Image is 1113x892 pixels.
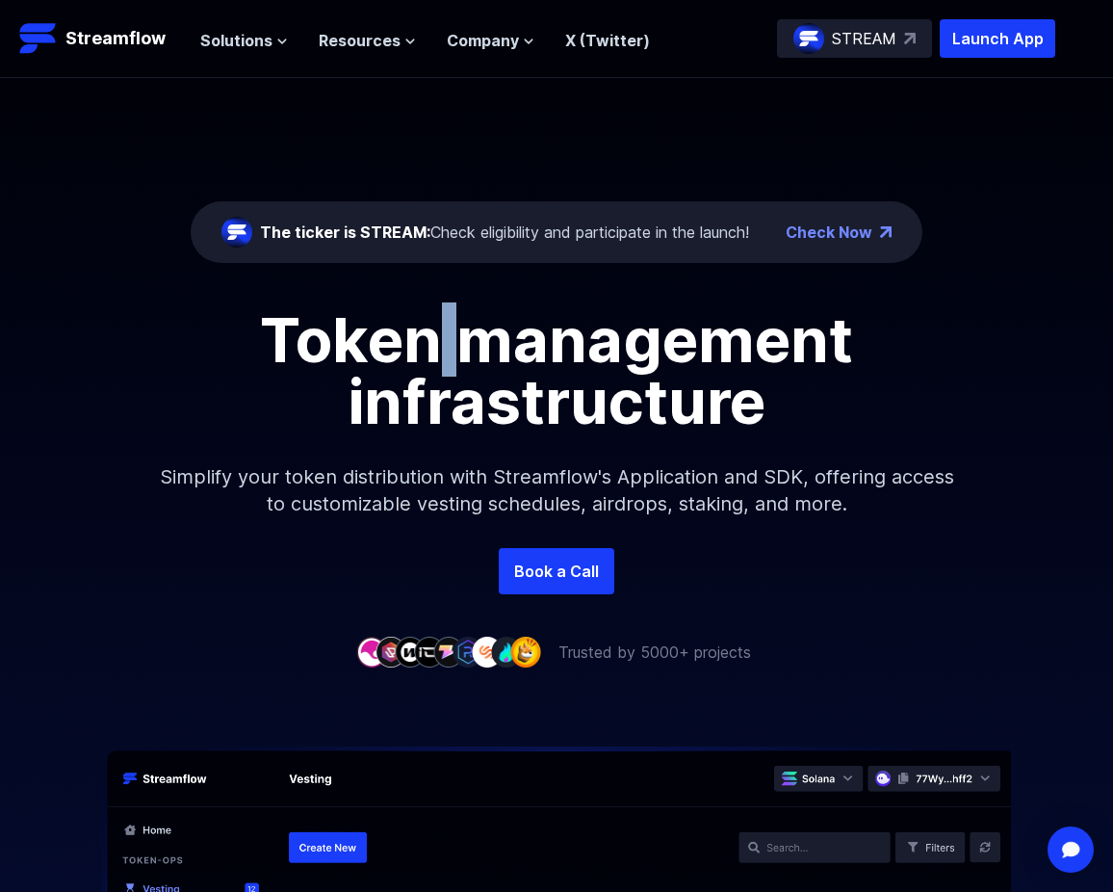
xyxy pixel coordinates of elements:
[356,637,387,667] img: company-1
[565,31,650,50] a: X (Twitter)
[777,19,932,58] a: STREAM
[499,548,614,594] a: Book a Call
[395,637,426,667] img: company-3
[19,19,58,58] img: Streamflow Logo
[472,637,503,667] img: company-7
[880,226,892,238] img: top-right-arrow.png
[447,29,519,52] span: Company
[453,637,483,667] img: company-6
[510,637,541,667] img: company-9
[414,637,445,667] img: company-4
[19,19,181,58] a: Streamflow
[65,25,166,52] p: Streamflow
[200,29,288,52] button: Solutions
[221,217,252,248] img: streamflow-logo-circle.png
[319,29,401,52] span: Resources
[433,637,464,667] img: company-5
[940,19,1055,58] button: Launch App
[558,641,751,664] p: Trusted by 5000+ projects
[200,29,272,52] span: Solutions
[793,23,824,54] img: streamflow-logo-circle.png
[142,433,971,548] p: Simplify your token distribution with Streamflow's Application and SDK, offering access to custom...
[1048,826,1094,873] div: Open Intercom Messenger
[123,309,990,433] h1: Token management infrastructure
[491,637,522,667] img: company-8
[375,637,406,667] img: company-2
[260,221,749,244] div: Check eligibility and participate in the launch!
[832,27,896,50] p: STREAM
[904,33,916,44] img: top-right-arrow.svg
[786,221,872,244] a: Check Now
[260,223,430,242] span: The ticker is STREAM:
[447,29,534,52] button: Company
[319,29,416,52] button: Resources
